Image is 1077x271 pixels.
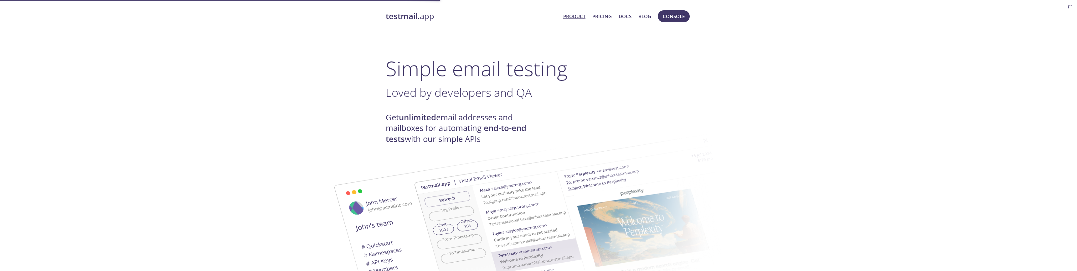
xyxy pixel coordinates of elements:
[658,10,690,22] button: Console
[563,12,585,20] a: Product
[386,85,532,100] span: Loved by developers and QA
[386,11,558,22] a: testmail.app
[386,122,526,144] strong: end-to-end tests
[663,12,685,20] span: Console
[386,56,691,81] h1: Simple email testing
[638,12,651,20] a: Blog
[386,112,538,144] h4: Get email addresses and mailboxes for automating with our simple APIs
[619,12,631,20] a: Docs
[386,11,418,22] strong: testmail
[399,112,436,123] strong: unlimited
[592,12,612,20] a: Pricing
